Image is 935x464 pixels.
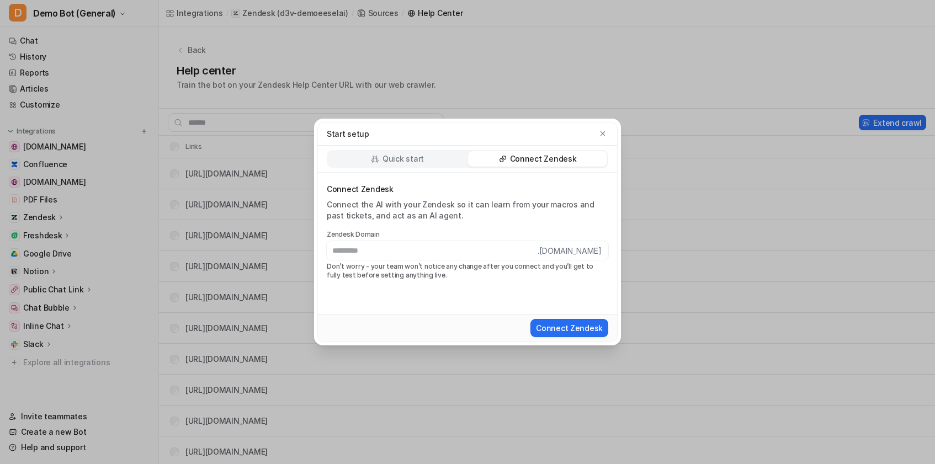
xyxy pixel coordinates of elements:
[327,262,608,280] p: Don’t worry - your team won’t notice any change after you connect and you’ll get to fully test be...
[538,241,608,260] span: .[DOMAIN_NAME]
[530,319,608,337] button: Connect Zendesk
[510,153,577,164] p: Connect Zendesk
[327,184,608,195] p: Connect Zendesk
[327,199,608,221] div: Connect the AI with your Zendesk so it can learn from your macros and past tickets, and act as an...
[327,230,608,239] label: Zendesk Domain
[327,128,369,140] p: Start setup
[382,153,424,164] p: Quick start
